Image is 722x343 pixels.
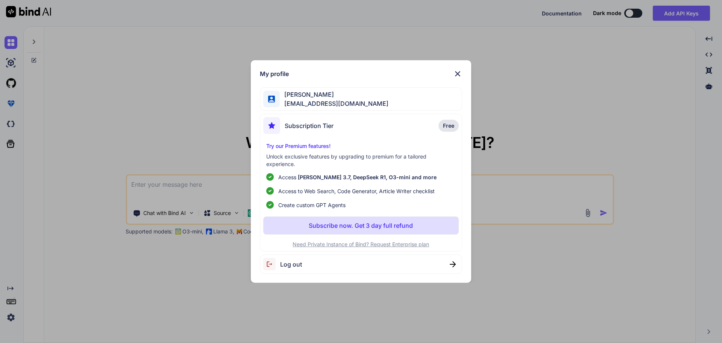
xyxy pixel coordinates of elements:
img: checklist [266,173,274,181]
p: Subscribe now. Get 3 day full refund [309,221,413,230]
span: Free [443,122,454,130]
span: Log out [280,260,302,269]
button: Subscribe now. Get 3 day full refund [263,216,459,235]
p: Unlock exclusive features by upgrading to premium for a tailored experience. [266,153,456,168]
span: [PERSON_NAME] 3.7, DeepSeek R1, O3-mini and more [298,174,437,180]
p: Need Private Instance of Bind? Request Enterprise plan [263,241,459,248]
img: logout [263,258,280,270]
span: Create custom GPT Agents [278,201,346,209]
img: checklist [266,201,274,209]
span: Subscription Tier [285,121,334,130]
img: profile [268,96,275,103]
p: Access [278,173,437,181]
span: [PERSON_NAME] [280,90,388,99]
span: [EMAIL_ADDRESS][DOMAIN_NAME] [280,99,388,108]
img: subscription [263,117,280,134]
p: Try our Premium features! [266,142,456,150]
img: close [450,261,456,267]
img: close [453,69,462,78]
h1: My profile [260,69,289,78]
span: Access to Web Search, Code Generator, Article Writer checklist [278,187,435,195]
img: checklist [266,187,274,195]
